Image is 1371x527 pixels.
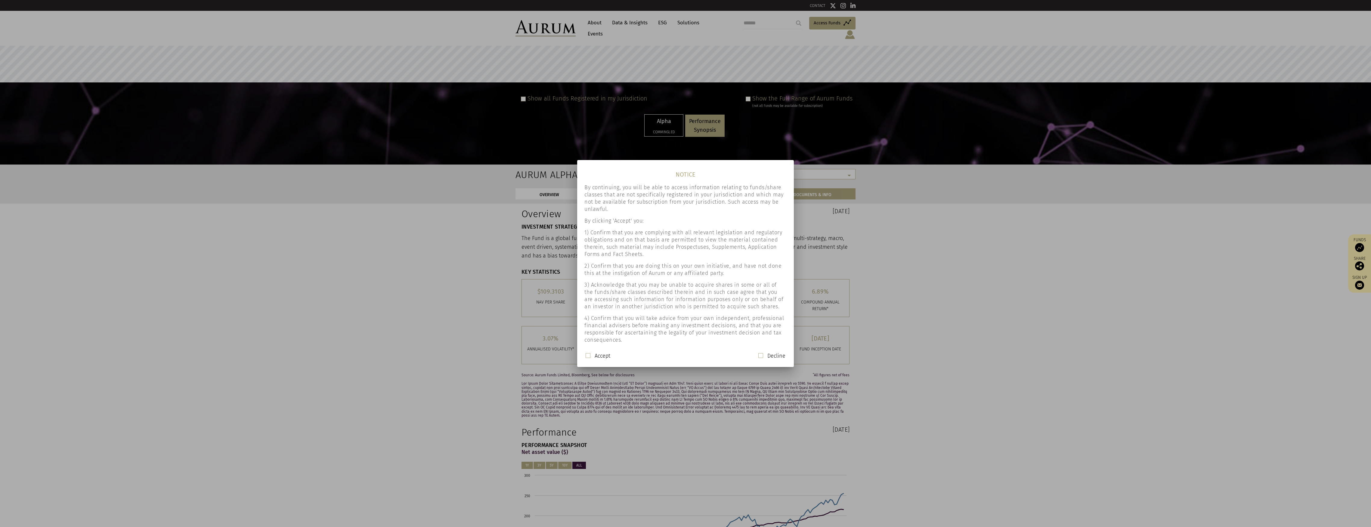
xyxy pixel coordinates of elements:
a: Sign up [1351,275,1368,290]
label: Accept [595,352,610,359]
p: 1) Confirm that you are complying with all relevant legislation and regulatory obligations and on... [584,229,787,258]
h1: NOTICE [577,165,794,179]
label: Decline [767,352,785,359]
a: Funds [1351,237,1368,252]
div: Share [1351,257,1368,270]
img: Sign up to our newsletter [1355,281,1364,290]
p: By continuing, you will be able to access information relating to funds/share classes that are no... [584,184,787,213]
p: By clicking 'Accept' you: [584,217,787,224]
img: Access Funds [1355,243,1364,252]
p: 2) Confirm that you are doing this on your own initiative, and have not done this at the instigat... [584,262,787,277]
p: 4) Confirm that you will take advice from your own independent, professional financial advisers b... [584,315,787,344]
p: 3) Acknowledge that you may be unable to acquire shares in some or all of the funds/share classes... [584,281,787,310]
img: Share this post [1355,261,1364,270]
